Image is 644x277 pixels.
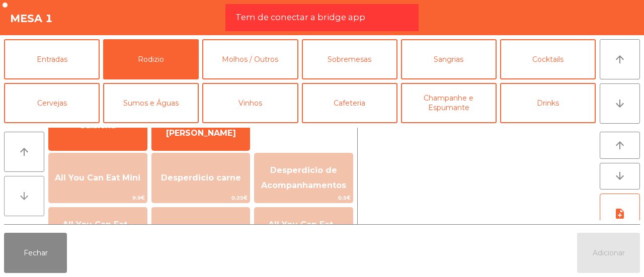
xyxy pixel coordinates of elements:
[600,83,640,124] button: arrow_downward
[18,146,30,158] i: arrow_upward
[600,132,640,159] button: arrow_upward
[500,39,596,79] button: Cocktails
[161,173,241,182] span: Desperdicio carne
[261,165,346,190] span: Desperdicio de Acompanhamentos
[600,194,640,234] button: note_add
[202,39,298,79] button: Molhos / Outros
[614,170,626,182] i: arrow_downward
[600,163,640,190] button: arrow_downward
[80,121,116,130] span: Salsicha
[18,190,30,202] i: arrow_downward
[401,83,497,123] button: Champanhe e Espumante
[614,139,626,151] i: arrow_upward
[401,39,497,79] button: Sangrias
[55,173,140,182] span: All You Can Eat Mini
[103,83,199,123] button: Sumos e Águas
[62,220,133,244] span: All You Can Eat - COLINAS
[614,53,626,65] i: arrow_upward
[49,193,147,203] span: 9.9€
[268,220,339,244] span: All You Can Eat - Odive Almoço
[4,39,100,79] button: Entradas
[202,83,298,123] button: Vinhos
[4,233,67,273] button: Fechar
[302,39,397,79] button: Sobremesas
[255,193,353,203] span: 0.5€
[152,193,250,203] span: 0.25€
[614,98,626,110] i: arrow_downward
[103,39,199,79] button: Rodizio
[600,39,640,79] button: arrow_upward
[4,132,44,172] button: arrow_upward
[10,11,53,26] h4: Mesa 1
[614,208,626,220] i: note_add
[302,83,397,123] button: Cafeteria
[4,176,44,216] button: arrow_downward
[4,83,100,123] button: Cervejas
[500,83,596,123] button: Drinks
[235,11,365,24] span: Tem de conectar a bridge app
